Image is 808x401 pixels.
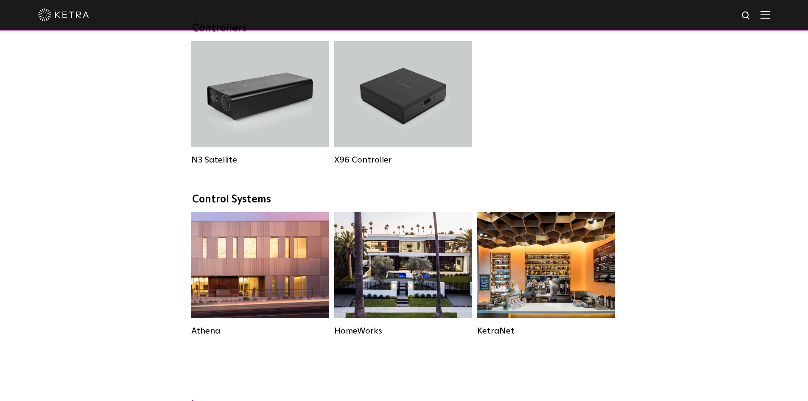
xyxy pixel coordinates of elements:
div: X96 Controller [334,155,472,165]
a: KetraNet Legacy System [477,212,615,336]
div: Control Systems [192,193,616,206]
div: KetraNet [477,326,615,336]
div: N3 Satellite [191,155,329,165]
img: search icon [741,11,752,21]
a: N3 Satellite N3 Satellite [191,41,329,165]
img: ketra-logo-2019-white [38,8,89,21]
a: X96 Controller X96 Controller [334,41,472,165]
img: Hamburger%20Nav.svg [760,11,770,19]
a: HomeWorks Residential Solution [334,212,472,336]
a: Athena Commercial Solution [191,212,329,336]
div: Athena [191,326,329,336]
div: HomeWorks [334,326,472,336]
